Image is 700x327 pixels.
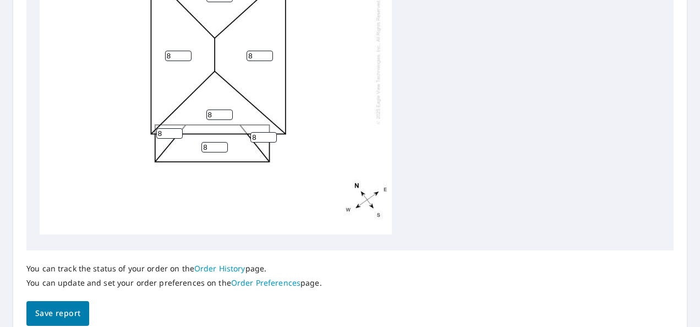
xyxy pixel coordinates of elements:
a: Order History [194,263,245,274]
p: You can update and set your order preferences on the page. [26,278,322,288]
a: Order Preferences [231,277,300,288]
span: Save report [35,307,80,320]
p: You can track the status of your order on the page. [26,264,322,274]
button: Save report [26,301,89,326]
